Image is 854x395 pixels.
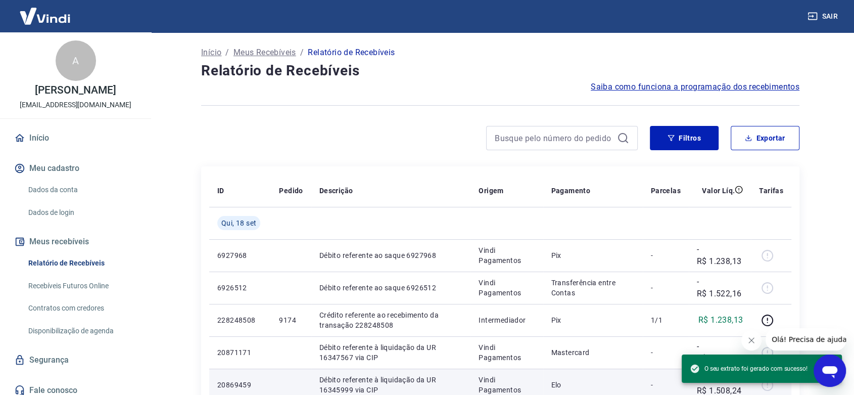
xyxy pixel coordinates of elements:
[6,7,85,15] span: Olá! Precisa de ajuda?
[697,243,743,268] p: -R$ 1.238,13
[551,250,635,260] p: Pix
[697,276,743,300] p: -R$ 1.522,16
[217,283,263,293] p: 6926512
[279,186,303,196] p: Pedido
[221,218,256,228] span: Qui, 18 set
[651,186,681,196] p: Parcelas
[217,315,263,325] p: 228248508
[651,347,681,358] p: -
[20,100,131,110] p: [EMAIL_ADDRESS][DOMAIN_NAME]
[319,342,462,363] p: Débito referente à liquidação da UR 16347567 via CIP
[12,349,139,371] a: Segurança
[24,253,139,274] a: Relatório de Recebíveis
[479,245,535,266] p: Vindi Pagamentos
[24,298,139,319] a: Contratos com credores
[233,47,296,59] a: Meus Recebíveis
[12,157,139,180] button: Meu cadastro
[759,186,783,196] p: Tarifas
[698,314,743,326] p: R$ 1.238,13
[319,250,462,260] p: Débito referente ao saque 6927968
[479,278,535,298] p: Vindi Pagamentos
[731,126,799,150] button: Exportar
[24,276,139,296] a: Recebíveis Futuros Online
[217,380,263,390] p: 20869459
[201,61,799,81] h4: Relatório de Recebíveis
[56,40,96,81] div: A
[12,1,78,31] img: Vindi
[741,330,762,350] iframe: Fechar mensagem
[651,283,681,293] p: -
[24,202,139,223] a: Dados de login
[814,355,846,387] iframe: Botão para abrir a janela de mensagens
[319,186,353,196] p: Descrição
[217,250,263,260] p: 6927968
[217,347,263,358] p: 20871171
[300,47,304,59] p: /
[551,347,635,358] p: Mastercard
[308,47,395,59] p: Relatório de Recebíveis
[24,180,139,200] a: Dados da conta
[319,310,462,330] p: Crédito referente ao recebimento da transação 228248508
[651,315,681,325] p: 1/1
[551,278,635,298] p: Transferência entre Contas
[651,380,681,390] p: -
[479,375,535,395] p: Vindi Pagamentos
[479,186,503,196] p: Origem
[201,47,221,59] a: Início
[225,47,229,59] p: /
[217,186,224,196] p: ID
[551,380,635,390] p: Elo
[650,126,719,150] button: Filtros
[24,321,139,341] a: Disponibilização de agenda
[279,315,303,325] p: 9174
[319,283,462,293] p: Débito referente ao saque 6926512
[12,231,139,253] button: Meus recebíveis
[766,328,846,350] iframe: Mensagem da empresa
[690,364,808,374] span: O seu extrato foi gerado com sucesso!
[551,186,591,196] p: Pagamento
[591,81,799,93] a: Saiba como funciona a programação dos recebimentos
[697,340,743,365] p: -R$ 1.234,60
[479,315,535,325] p: Intermediador
[319,375,462,395] p: Débito referente à liquidação da UR 16345999 via CIP
[551,315,635,325] p: Pix
[479,342,535,363] p: Vindi Pagamentos
[805,7,842,26] button: Sair
[35,85,116,96] p: [PERSON_NAME]
[495,130,613,146] input: Busque pelo número do pedido
[651,250,681,260] p: -
[12,127,139,149] a: Início
[702,186,735,196] p: Valor Líq.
